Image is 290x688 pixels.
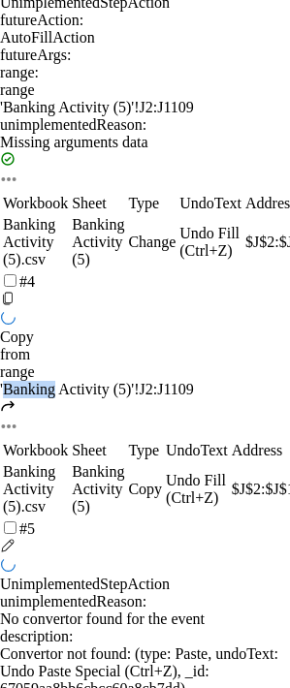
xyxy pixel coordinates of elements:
[127,194,177,213] td: Type
[127,441,163,460] td: Type
[19,520,35,537] span: # 5
[178,215,242,269] td: Undo Fill (Ctrl+Z)
[178,194,242,213] td: UndoText
[165,462,229,516] td: Undo Fill (Ctrl+Z)
[127,215,177,269] td: Change
[19,273,35,290] span: # 4
[71,441,125,460] td: Sheet
[2,441,69,460] td: Workbook
[2,462,69,516] td: Banking Activity (5).csv
[127,462,163,516] td: Copy
[2,194,69,213] td: Workbook
[71,462,125,516] td: Banking Activity (5)
[71,215,125,269] td: Banking Activity (5)
[165,441,229,460] td: UndoText
[2,215,69,269] td: Banking Activity (5).csv
[71,194,125,213] td: Sheet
